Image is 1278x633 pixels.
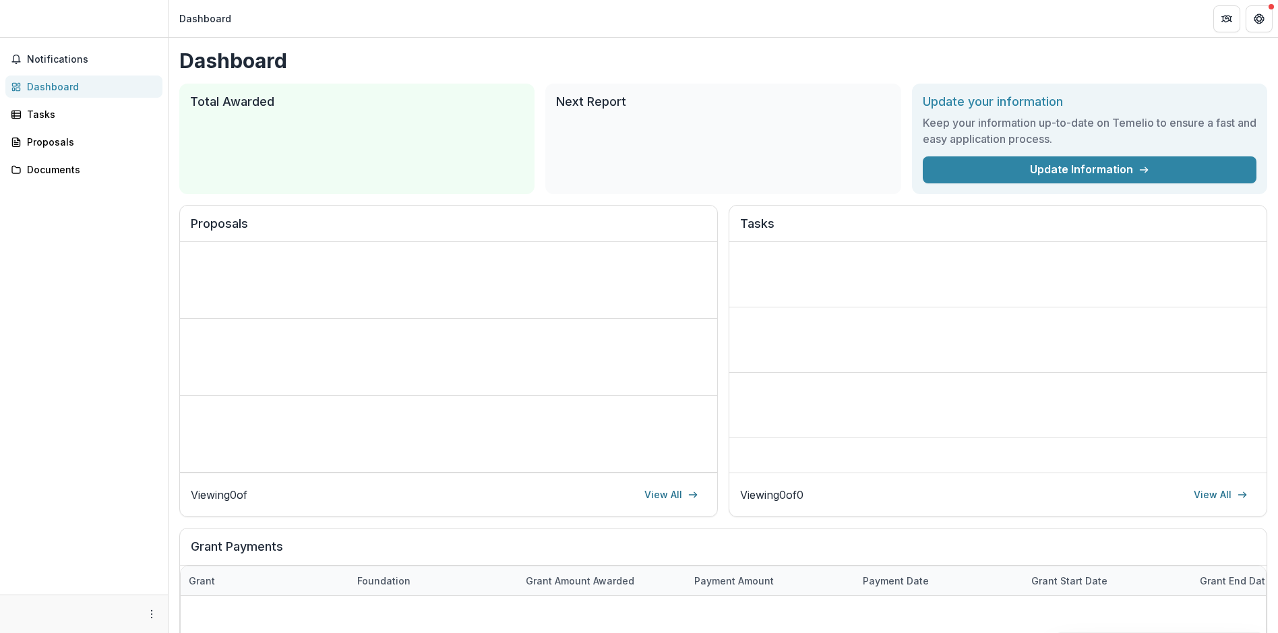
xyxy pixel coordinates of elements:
button: Get Help [1246,5,1273,32]
h2: Tasks [740,216,1256,242]
button: More [144,606,160,622]
a: View All [1186,484,1256,506]
a: Update Information [923,156,1256,183]
nav: breadcrumb [174,9,237,28]
h3: Keep your information up-to-date on Temelio to ensure a fast and easy application process. [923,115,1256,147]
a: Dashboard [5,76,162,98]
h2: Grant Payments [191,539,1256,565]
button: Partners [1213,5,1240,32]
h2: Next Report [556,94,890,109]
div: Tasks [27,107,152,121]
h2: Update your information [923,94,1256,109]
h2: Total Awarded [190,94,524,109]
p: Viewing 0 of [191,487,247,503]
div: Documents [27,162,152,177]
a: Documents [5,158,162,181]
h2: Proposals [191,216,706,242]
a: Proposals [5,131,162,153]
a: View All [636,484,706,506]
p: Viewing 0 of 0 [740,487,803,503]
a: Tasks [5,103,162,125]
button: Notifications [5,49,162,70]
span: Notifications [27,54,157,65]
div: Dashboard [179,11,231,26]
h1: Dashboard [179,49,1267,73]
div: Proposals [27,135,152,149]
div: Dashboard [27,80,152,94]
